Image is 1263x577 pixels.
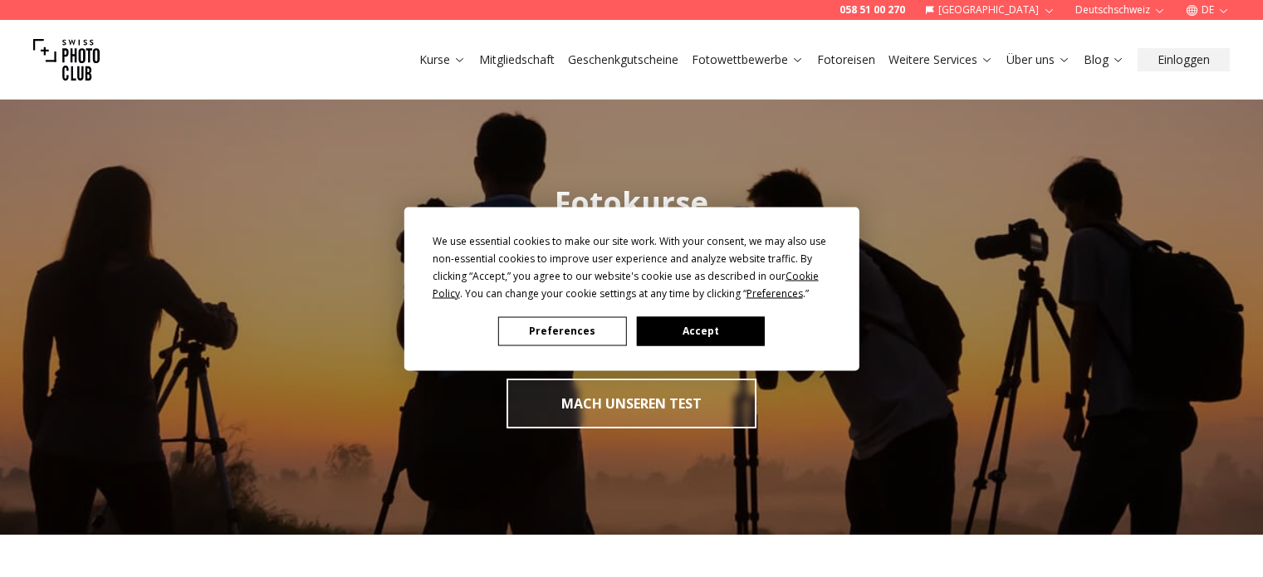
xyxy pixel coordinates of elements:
[433,232,831,301] div: We use essential cookies to make our site work. With your consent, we may also use non-essential ...
[636,316,764,345] button: Accept
[747,286,803,300] span: Preferences
[498,316,626,345] button: Preferences
[433,268,819,300] span: Cookie Policy
[404,207,859,370] div: Cookie Consent Prompt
